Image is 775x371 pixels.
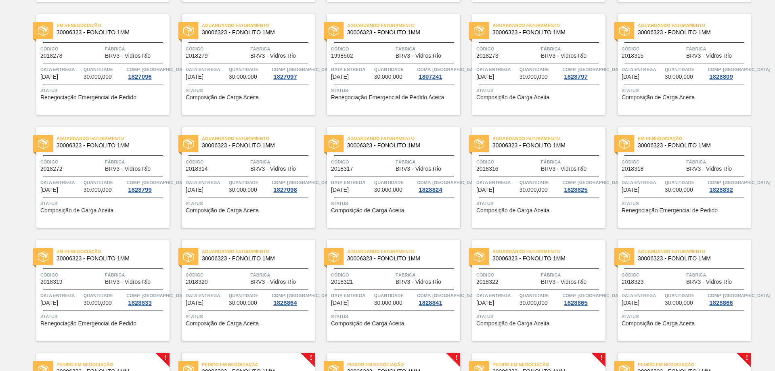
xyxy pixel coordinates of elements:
[622,312,749,321] span: Status
[708,178,749,193] a: Comp. [GEOGRAPHIC_DATA]1828832
[40,74,58,80] span: 01/09/2025
[374,291,415,300] span: Quantidade
[476,291,517,300] span: Data entrega
[186,158,248,166] span: Código
[519,178,561,187] span: Quantidade
[396,53,441,59] span: BRV3 - Vidros Rio
[374,187,402,193] span: 30.000,000
[417,300,444,306] div: 1828841
[347,21,460,29] span: Aguardando Faturamento
[126,73,153,80] div: 1827096
[347,361,460,369] span: Pedido em Negociação
[331,208,404,214] span: Composição de Carga Aceita
[186,279,208,285] span: 2018320
[272,178,313,193] a: Comp. [GEOGRAPHIC_DATA]1827098
[417,65,480,73] span: Comp. Carga
[186,208,259,214] span: Composição de Carga Aceita
[331,279,353,285] span: 2018321
[202,247,315,256] span: Aguardando Faturamento
[665,178,706,187] span: Quantidade
[84,300,112,306] span: 30.000,000
[331,65,372,73] span: Data entrega
[686,166,732,172] span: BRV3 - Vidros Rio
[476,65,517,73] span: Data entrega
[186,94,259,101] span: Composição de Carga Aceita
[38,138,48,149] img: status
[686,271,749,279] span: Fábrica
[622,300,639,306] span: 13/09/2025
[315,240,460,341] a: statusAguardando Faturamento30006323 - FONOLITO 1MMCódigo2018321FábricaBRV3 - Vidros RioData entr...
[492,361,605,369] span: Pedido em Negociação
[476,178,517,187] span: Data entrega
[708,73,734,80] div: 1828809
[541,158,603,166] span: Fábrica
[24,240,170,341] a: statusEm renegociação30006323 - FONOLITO 1MMCódigo2018319FábricaBRV3 - Vidros RioData entrega[DAT...
[476,166,499,172] span: 2018316
[40,158,103,166] span: Código
[519,291,561,300] span: Quantidade
[562,291,625,300] span: Comp. Carga
[417,65,458,80] a: Comp. [GEOGRAPHIC_DATA]1807241
[562,291,603,306] a: Comp. [GEOGRAPHIC_DATA]1828865
[708,178,770,187] span: Comp. Carga
[562,300,589,306] div: 1828865
[40,166,63,172] span: 2018272
[40,65,82,73] span: Data entrega
[708,187,734,193] div: 1828832
[57,21,170,29] span: Em renegociação
[519,65,561,73] span: Quantidade
[605,240,751,341] a: statusAguardando Faturamento30006323 - FONOLITO 1MMCódigo2018323FábricaBRV3 - Vidros RioData entr...
[186,178,227,187] span: Data entrega
[476,312,603,321] span: Status
[622,208,718,214] span: Renegociação Emergencial de Pedido
[396,271,458,279] span: Fábrica
[622,86,749,94] span: Status
[708,65,749,80] a: Comp. [GEOGRAPHIC_DATA]1828809
[622,166,644,172] span: 2018318
[186,53,208,59] span: 2018279
[331,271,394,279] span: Código
[562,187,589,193] div: 1828825
[638,361,751,369] span: Pedido em Negociação
[492,29,599,36] span: 30006323 - FONOLITO 1MM
[476,279,499,285] span: 2018322
[272,65,334,73] span: Comp. Carga
[476,199,603,208] span: Status
[331,178,372,187] span: Data entrega
[638,29,744,36] span: 30006323 - FONOLITO 1MM
[38,252,48,262] img: status
[126,65,168,80] a: Comp. [GEOGRAPHIC_DATA]1827096
[686,53,732,59] span: BRV3 - Vidros Rio
[476,94,549,101] span: Composição de Carga Aceita
[250,279,296,285] span: BRV3 - Vidros Rio
[24,14,170,115] a: statusEm renegociação30006323 - FONOLITO 1MMCódigo2018278FábricaBRV3 - Vidros RioData entrega[DAT...
[476,208,549,214] span: Composição de Carga Aceita
[331,312,458,321] span: Status
[622,158,684,166] span: Código
[476,158,539,166] span: Código
[202,134,315,143] span: Aguardando Faturamento
[474,25,484,36] img: status
[492,134,605,143] span: Aguardando Faturamento
[638,134,751,143] span: Em renegociação
[665,65,706,73] span: Quantidade
[84,178,125,187] span: Quantidade
[708,65,770,73] span: Comp. Carga
[519,300,548,306] span: 30.000,000
[541,279,586,285] span: BRV3 - Vidros Rio
[315,14,460,115] a: statusAguardando Faturamento30006323 - FONOLITO 1MMCódigo1998562FábricaBRV3 - Vidros RioData entr...
[417,178,480,187] span: Comp. Carga
[396,45,458,53] span: Fábrica
[57,247,170,256] span: Em renegociação
[229,300,257,306] span: 30.000,000
[40,300,58,306] span: 09/09/2025
[562,178,625,187] span: Comp. Carga
[126,65,189,73] span: Comp. Carga
[331,199,458,208] span: Status
[492,143,599,149] span: 30006323 - FONOLITO 1MM
[229,291,270,300] span: Quantidade
[622,321,695,327] span: Composição de Carga Aceita
[374,178,415,187] span: Quantidade
[126,291,189,300] span: Comp. Carga
[272,65,313,80] a: Comp. [GEOGRAPHIC_DATA]1827097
